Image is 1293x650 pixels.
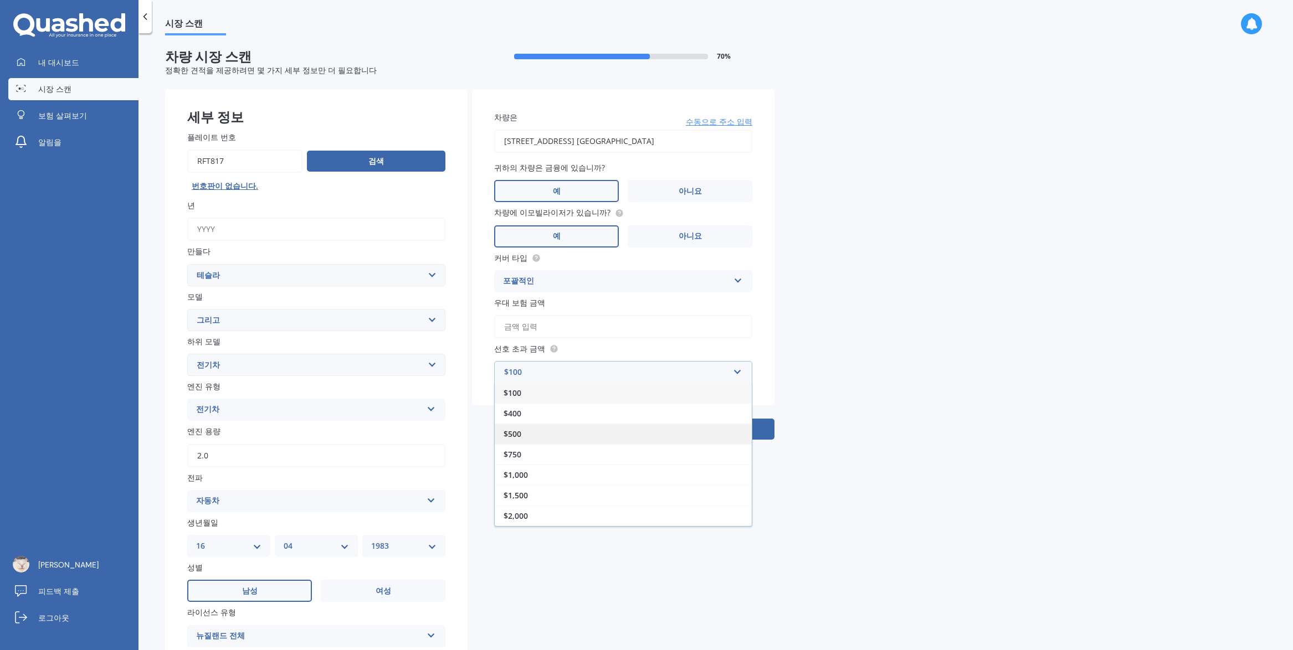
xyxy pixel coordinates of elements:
[8,131,138,153] a: 알림을
[187,336,220,347] span: 하위 모델
[187,177,263,195] button: 번호판이 없습니다.
[38,84,71,95] span: 시장 스캔
[494,208,610,218] span: 차량에 이모빌라이저가 있습니까?
[8,554,138,576] a: [PERSON_NAME]
[196,403,422,416] div: 전기차
[13,556,29,572] img: ACg8ocJxfOjquHt-1mmJTvQ15gOP_GrjhQoNzfUhhw2hPzCVX-SmR8kB=s96-c
[376,586,391,596] span: 여성
[8,105,138,127] a: 보험 살펴보기
[504,490,528,501] span: $1,500
[504,449,521,460] span: $750
[494,130,752,153] input: 주소 입력
[504,408,521,419] span: $400
[187,444,445,467] input: 예: 1.8
[38,612,69,623] span: 로그아웃
[165,18,226,33] span: 시장 스캔
[38,110,87,121] span: 보험 살펴보기
[196,494,422,508] div: 자동차
[187,562,203,572] span: 성별
[494,252,527,263] span: 커버 타입
[38,57,79,68] span: 내 대시보드
[187,246,211,257] span: 만들다
[717,53,731,60] span: %
[187,291,203,302] span: 모델
[187,132,236,142] span: 플레이트 번호
[553,187,561,196] span: 예
[494,343,545,354] span: 선호 초과 금액
[553,231,561,241] span: 예
[165,89,468,122] div: 세부 정보
[38,559,99,570] span: [PERSON_NAME]
[679,231,702,241] span: 아니요
[503,275,729,288] div: 포괄적인
[686,116,752,127] span: 수동으로 주소 입력
[494,315,752,338] input: 금액 입력
[187,218,445,241] input: YYYY
[504,429,521,439] span: $500
[494,297,545,308] span: 우대 보험 금액
[187,200,195,210] span: 년
[494,112,517,122] span: 차량은
[165,65,377,75] span: 정확한 견적을 제공하려면 몇 가지 세부 정보만 더 필요합니다
[196,630,422,643] div: 뉴질랜드 전체
[504,388,521,398] span: $100
[187,381,220,391] span: 엔진 유형
[307,151,445,172] button: 검색
[8,51,138,74] a: 내 대시보드
[504,470,528,480] span: $1,000
[165,49,470,65] span: 차량 시장 스캔
[38,586,79,597] span: 피드백 제출
[8,580,138,602] a: 피드백 제출
[717,51,725,61] font: 70
[187,607,236,618] span: 라이선스 유형
[187,472,203,483] span: 전파
[679,187,702,196] span: 아니요
[8,607,138,629] a: 로그아웃
[187,149,302,173] input: 번호판 번호 입력
[242,586,258,596] span: 남성
[8,78,138,100] a: 시장 스캔
[494,162,605,173] span: 귀하의 차량은 금융에 있습니까?
[38,137,61,148] span: 알림을
[187,517,218,528] span: 생년월일
[187,426,220,437] span: 엔진 용량
[504,510,528,521] span: $2,000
